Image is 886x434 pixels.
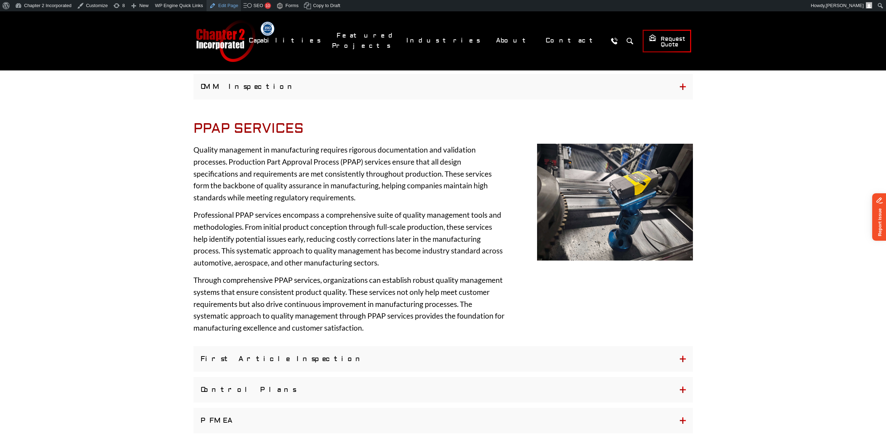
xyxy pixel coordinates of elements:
[332,28,398,53] a: Featured Projects
[265,2,271,9] div: 10
[193,121,693,137] h2: PPAP Services
[623,34,637,47] button: Search
[193,144,505,203] p: Quality management in manufacturing requires rigorous documentation and validation processes. Pro...
[193,408,693,433] button: PFMEA
[193,346,693,372] button: First Article Inspection
[193,209,505,268] p: Professional PPAP services encompass a comprehensive suite of quality management tools and method...
[491,33,537,48] a: About
[826,3,864,8] span: [PERSON_NAME]
[195,20,255,62] a: Chapter 2 Incorporated
[537,144,693,261] img: Vision camera Inspection tool on a production line
[244,33,328,48] a: Capabilities
[541,33,604,48] a: Contact
[643,30,691,52] a: Request Quote
[193,274,505,333] p: Through comprehensive PPAP services, organizations can establish robust quality management system...
[193,74,693,99] button: CMM Inspection
[402,33,488,48] a: Industries
[193,377,693,402] button: Control Plans
[649,34,685,48] span: Request Quote
[608,34,621,47] a: Call Us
